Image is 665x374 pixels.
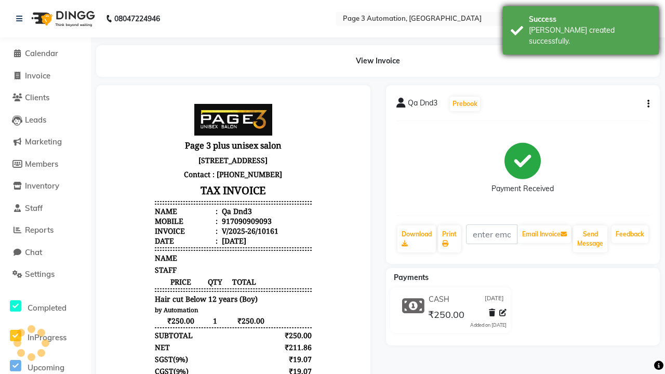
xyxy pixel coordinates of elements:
[26,4,98,33] img: logo
[25,48,58,58] span: Calendar
[25,269,55,279] span: Settings
[25,225,54,235] span: Reports
[25,92,49,102] span: Clients
[3,269,88,280] a: Settings
[25,181,59,191] span: Inventory
[397,225,436,252] a: Download
[3,224,88,236] a: Reports
[25,71,50,81] span: Invoice
[109,111,111,121] span: :
[48,111,111,121] div: Name
[48,318,63,328] div: Paid
[485,294,504,305] span: [DATE]
[48,181,100,191] span: PRICE
[3,70,88,82] a: Invoice
[28,332,66,342] span: InProgress
[48,235,86,245] div: SUBTOTAL
[48,271,82,280] div: ( )
[70,271,79,280] span: 9%
[48,271,67,280] span: CGST
[109,140,111,150] span: :
[48,347,205,357] div: Generated By : at [DATE]
[48,220,100,230] span: ₹250.00
[3,203,88,215] a: Staff
[3,114,88,126] a: Leads
[113,130,172,140] div: V/2025-26/10161
[529,25,651,47] div: Bill created successfully.
[48,86,205,104] h3: TAX INVOICE
[114,4,160,33] b: 08047224946
[28,363,64,372] span: Upcoming
[109,121,111,130] span: :
[109,130,111,140] span: :
[48,140,111,150] div: Date
[3,136,88,148] a: Marketing
[117,220,158,230] span: ₹250.00
[25,137,62,146] span: Marketing
[48,169,70,179] span: STAFF
[611,225,648,243] a: Feedback
[48,42,205,58] h3: Page 3 plus unisex salon
[48,259,66,269] span: SGST
[165,318,206,328] div: ₹250.00
[518,225,571,243] button: Email Invoice
[438,225,461,252] a: Print
[429,294,449,305] span: CASH
[48,259,82,269] div: ( )
[450,97,480,111] button: Prebook
[25,115,46,125] span: Leads
[3,92,88,104] a: Clients
[3,158,88,170] a: Members
[394,273,429,282] span: Payments
[529,14,651,25] div: Success
[48,283,100,292] div: GRAND TOTAL
[48,210,92,218] small: by Automation
[3,48,88,60] a: Calendar
[113,140,140,150] div: [DATE]
[48,247,63,257] div: NET
[3,180,88,192] a: Inventory
[3,247,88,259] a: Chat
[491,183,554,194] div: Payment Received
[25,203,43,213] span: Staff
[100,181,117,191] span: QTY
[466,224,518,244] input: enter email
[48,198,151,208] span: Hair cut Below 12 years (Boy)
[573,225,607,252] button: Send Message
[25,159,58,169] span: Members
[165,247,206,257] div: ₹211.86
[25,247,42,257] span: Chat
[408,98,437,112] span: Qa Dnd3
[165,259,206,269] div: ₹19.07
[113,111,145,121] div: Qa Dnd3
[428,309,464,323] span: ₹250.00
[165,283,206,292] div: ₹250.00
[165,306,206,316] div: ₹250.00
[96,45,660,77] div: View Invoice
[165,235,206,245] div: ₹250.00
[69,259,79,269] span: 9%
[48,58,205,72] p: [STREET_ADDRESS]
[165,271,206,280] div: ₹19.07
[100,220,117,230] span: 1
[48,337,205,347] p: Please visit again !
[470,322,507,329] div: Added on [DATE]
[124,347,147,357] span: Admin
[117,181,158,191] span: TOTAL
[88,8,166,40] img: page3_logo.png
[48,121,111,130] div: Mobile
[48,295,82,304] div: Payments
[48,130,111,140] div: Invoice
[48,157,71,167] span: NAME
[48,306,68,316] span: CASH
[48,72,205,86] p: Contact : [PHONE_NUMBER]
[28,303,66,313] span: Completed
[113,121,165,130] div: 917090909093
